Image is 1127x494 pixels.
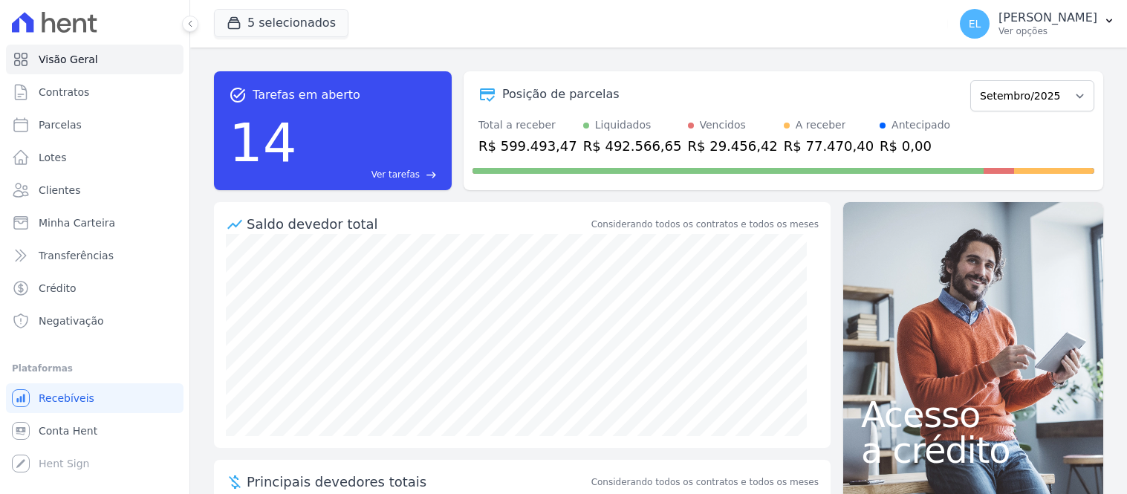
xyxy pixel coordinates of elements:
a: Negativação [6,306,183,336]
div: Vencidos [700,117,746,133]
button: 5 selecionados [214,9,348,37]
span: a crédito [861,432,1085,468]
p: Ver opções [998,25,1097,37]
span: Negativação [39,313,104,328]
span: Lotes [39,150,67,165]
span: Clientes [39,183,80,198]
button: EL [PERSON_NAME] Ver opções [948,3,1127,45]
div: Posição de parcelas [502,85,620,103]
a: Crédito [6,273,183,303]
div: Considerando todos os contratos e todos os meses [591,218,819,231]
span: Conta Hent [39,423,97,438]
span: Crédito [39,281,77,296]
a: Visão Geral [6,45,183,74]
a: Contratos [6,77,183,107]
div: A receber [796,117,846,133]
div: Plataformas [12,360,178,377]
span: Acesso [861,397,1085,432]
span: Considerando todos os contratos e todos os meses [591,475,819,489]
span: Visão Geral [39,52,98,67]
span: Recebíveis [39,391,94,406]
span: Ver tarefas [371,168,420,181]
span: Transferências [39,248,114,263]
a: Transferências [6,241,183,270]
div: R$ 599.493,47 [478,136,577,156]
div: R$ 0,00 [880,136,950,156]
div: R$ 492.566,65 [583,136,682,156]
span: task_alt [229,86,247,104]
a: Minha Carteira [6,208,183,238]
div: R$ 77.470,40 [784,136,874,156]
span: Contratos [39,85,89,100]
div: Antecipado [891,117,950,133]
div: R$ 29.456,42 [688,136,778,156]
a: Ver tarefas east [303,168,437,181]
span: Principais devedores totais [247,472,588,492]
span: Tarefas em aberto [253,86,360,104]
a: Recebíveis [6,383,183,413]
a: Lotes [6,143,183,172]
div: 14 [229,104,297,181]
span: EL [969,19,981,29]
a: Clientes [6,175,183,205]
div: Saldo devedor total [247,214,588,234]
div: Liquidados [595,117,652,133]
a: Parcelas [6,110,183,140]
span: Minha Carteira [39,215,115,230]
p: [PERSON_NAME] [998,10,1097,25]
span: east [426,169,437,181]
a: Conta Hent [6,416,183,446]
span: Parcelas [39,117,82,132]
div: Total a receber [478,117,577,133]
